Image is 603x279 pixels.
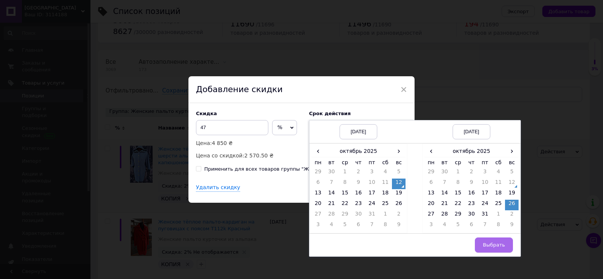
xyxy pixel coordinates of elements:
td: 24 [365,200,379,210]
span: Добавление скидки [196,85,283,94]
td: 10 [478,179,492,189]
th: чт [352,157,365,168]
td: 23 [352,200,365,210]
td: 9 [465,179,478,189]
p: Цена со скидкой: [196,151,301,160]
td: 17 [478,189,492,200]
td: 2 [465,168,478,179]
th: пн [424,157,438,168]
th: вс [505,157,519,168]
td: 18 [492,189,505,200]
th: вт [438,157,451,168]
td: 3 [365,168,379,179]
td: 6 [311,179,325,189]
td: 28 [438,210,451,221]
td: 30 [438,168,451,179]
td: 23 [465,200,478,210]
td: 3 [424,221,438,231]
div: [DATE] [340,124,377,139]
td: 20 [311,200,325,210]
td: 21 [438,200,451,210]
td: 1 [379,210,392,221]
td: 26 [505,200,519,210]
td: 10 [365,179,379,189]
th: чт [465,157,478,168]
td: 24 [478,200,492,210]
input: 0 [196,120,268,135]
td: 5 [392,168,406,179]
td: 27 [311,210,325,221]
span: Выбрать [483,242,505,248]
td: 16 [465,189,478,200]
th: пт [365,157,379,168]
th: сб [379,157,392,168]
span: ‹ [424,146,438,157]
td: 15 [451,189,465,200]
td: 20 [424,200,438,210]
td: 13 [311,189,325,200]
div: [DATE] [453,124,490,139]
td: 19 [392,189,406,200]
td: 7 [325,179,338,189]
td: 16 [352,189,365,200]
span: × [400,83,407,96]
span: › [392,146,406,157]
td: 31 [478,210,492,221]
span: Скидка [196,111,217,116]
td: 30 [465,210,478,221]
td: 8 [338,179,352,189]
th: октябрь 2025 [438,146,505,157]
td: 29 [451,210,465,221]
td: 30 [352,210,365,221]
td: 2 [352,168,365,179]
td: 7 [438,179,451,189]
th: сб [492,157,505,168]
td: 31 [365,210,379,221]
td: 3 [311,221,325,231]
span: ‹ [311,146,325,157]
td: 5 [505,168,519,179]
span: 2 570.50 ₴ [244,153,274,159]
td: 7 [365,221,379,231]
span: › [505,146,519,157]
td: 6 [424,179,438,189]
td: 5 [338,221,352,231]
td: 29 [424,168,438,179]
td: 1 [451,168,465,179]
td: 22 [451,200,465,210]
td: 11 [379,179,392,189]
td: 15 [338,189,352,200]
td: 30 [325,168,338,179]
th: октябрь 2025 [325,146,392,157]
div: Применить для всех товаров группы "Женские пальто курточки из альпака" [204,166,404,173]
th: ср [451,157,465,168]
td: 3 [478,168,492,179]
td: 28 [325,210,338,221]
button: Выбрать [475,237,513,253]
td: 14 [325,189,338,200]
td: 8 [379,221,392,231]
td: 11 [492,179,505,189]
td: 25 [492,200,505,210]
td: 21 [325,200,338,210]
td: 4 [492,168,505,179]
td: 1 [492,210,505,221]
td: 29 [311,168,325,179]
td: 2 [505,210,519,221]
th: вс [392,157,406,168]
td: 29 [338,210,352,221]
td: 12 [392,179,406,189]
td: 9 [352,179,365,189]
td: 13 [424,189,438,200]
td: 22 [338,200,352,210]
td: 4 [325,221,338,231]
td: 9 [505,221,519,231]
td: 6 [352,221,365,231]
span: 4 850 ₴ [212,140,233,146]
th: ср [338,157,352,168]
td: 1 [338,168,352,179]
td: 4 [379,168,392,179]
td: 2 [392,210,406,221]
div: Удалить скидку [196,184,240,192]
td: 14 [438,189,451,200]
